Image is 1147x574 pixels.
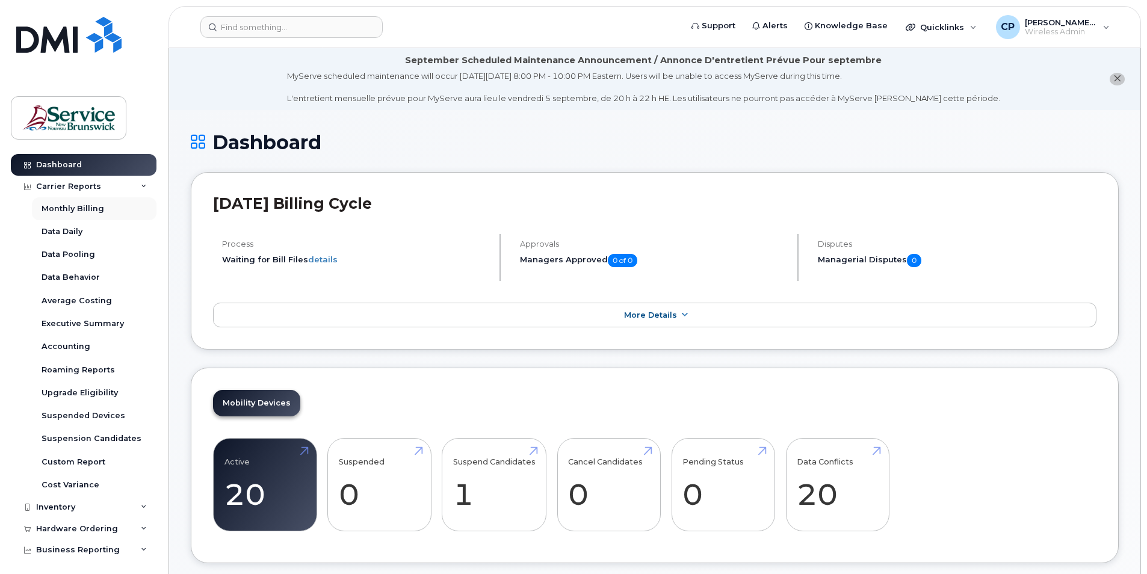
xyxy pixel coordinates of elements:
[568,445,649,525] a: Cancel Candidates 0
[797,445,878,525] a: Data Conflicts 20
[624,310,677,319] span: More Details
[1110,73,1125,85] button: close notification
[818,239,1096,248] h4: Disputes
[213,390,300,416] a: Mobility Devices
[213,194,1096,212] h2: [DATE] Billing Cycle
[520,254,787,267] h5: Managers Approved
[339,445,420,525] a: Suspended 0
[222,254,489,265] li: Waiting for Bill Files
[405,54,882,67] div: September Scheduled Maintenance Announcement / Annonce D'entretient Prévue Pour septembre
[907,254,921,267] span: 0
[222,239,489,248] h4: Process
[453,445,536,525] a: Suspend Candidates 1
[608,254,637,267] span: 0 of 0
[224,445,306,525] a: Active 20
[682,445,764,525] a: Pending Status 0
[818,254,1096,267] h5: Managerial Disputes
[520,239,787,248] h4: Approvals
[287,70,1000,104] div: MyServe scheduled maintenance will occur [DATE][DATE] 8:00 PM - 10:00 PM Eastern. Users will be u...
[191,132,1119,153] h1: Dashboard
[308,255,338,264] a: details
